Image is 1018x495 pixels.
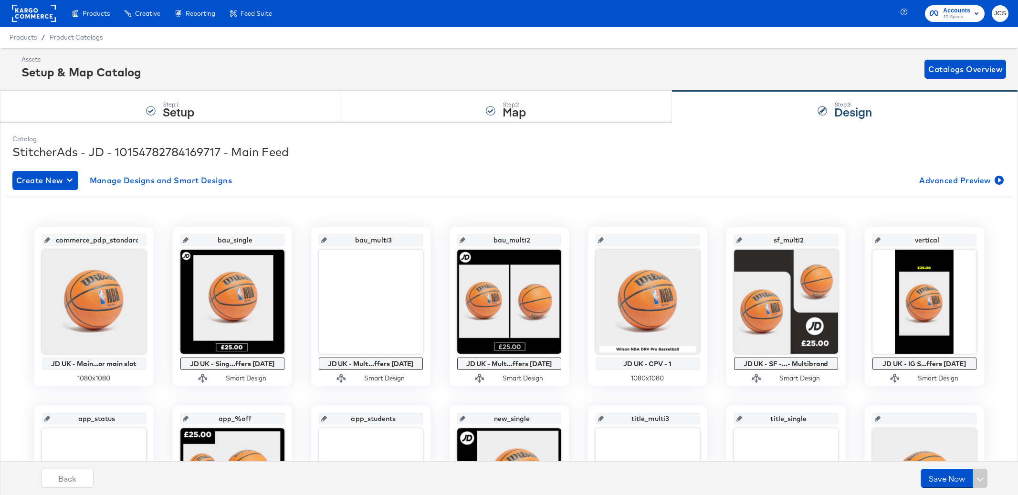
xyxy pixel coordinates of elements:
strong: Map [503,104,526,119]
span: / [37,33,50,41]
span: Products [10,33,37,41]
span: Accounts [943,6,970,16]
button: Advanced Preview [915,171,1006,190]
div: JD UK - Mult...ffers [DATE] [321,360,420,368]
strong: Setup [163,104,194,119]
span: Reporting [186,10,215,17]
button: Create New [12,171,78,190]
span: JCS [996,8,1005,19]
div: Catalog [12,135,1006,144]
div: Smart Design [364,374,405,383]
span: JD Sports [943,13,970,21]
button: Save Now [921,469,973,488]
div: Step: 3 [834,101,872,108]
div: Step: 1 [163,101,194,108]
div: Setup & Map Catalog [21,64,141,80]
div: Smart Design [779,374,820,383]
span: Creative [135,10,160,17]
button: JCS [992,5,1008,22]
div: JD UK - CPV - 1 [598,360,697,368]
span: Feed Suite [241,10,272,17]
div: Smart Design [918,374,958,383]
button: AccountsJD Sports [925,5,985,22]
button: Manage Designs and Smart Designs [86,171,236,190]
div: Assets [21,55,141,64]
div: JD UK - IG S...ffers [DATE] [875,360,974,368]
div: 1080 x 1080 [596,374,700,383]
a: Product Catalogs [50,33,103,41]
div: 1080 x 1080 [42,374,146,383]
div: StitcherAds - JD - 10154782784169717 - Main Feed [12,144,1006,160]
span: Create New [16,174,74,187]
div: Smart Design [226,374,266,383]
span: Products [83,10,110,17]
button: Catalogs Overview [924,60,1006,79]
div: JD UK - Sing...ffers [DATE] [183,360,282,368]
div: JD UK - Mult...ffers [DATE] [460,360,559,368]
span: Catalogs Overview [928,63,1002,76]
strong: Design [834,104,872,119]
div: JD UK - SF -...- Multibrand [736,360,836,368]
span: Manage Designs and Smart Designs [90,174,232,187]
div: Step: 2 [503,101,526,108]
button: Back [41,469,94,488]
div: JD UK - Main...or main slot [44,360,144,368]
span: Advanced Preview [919,174,1002,187]
div: Smart Design [503,374,543,383]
